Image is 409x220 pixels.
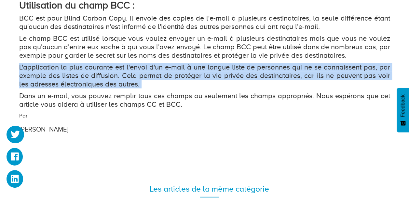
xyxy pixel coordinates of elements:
p: BCC est pour Blind Carbon Copy. Il envoie des copies de l'e-mail à plusieurs destinataires, la se... [19,14,390,31]
button: Feedback - Afficher l’enquête [397,88,409,132]
div: Par [14,112,332,134]
div: Les articles de la même catégorie [24,183,395,195]
p: Le champ BCC est utilisé lorsque vous voulez envoyer un e-mail à plusieurs destinataires mais que... [19,34,390,60]
p: L'application la plus courante est l'envoi d'un e-mail à une longue liste de personnes qui ne se ... [19,63,390,88]
p: Dans un e-mail, vous pouvez remplir tous ces champs ou seulement les champs appropriés. Nous espé... [19,92,390,109]
h3: [PERSON_NAME] [19,126,327,133]
span: Feedback [400,94,406,117]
